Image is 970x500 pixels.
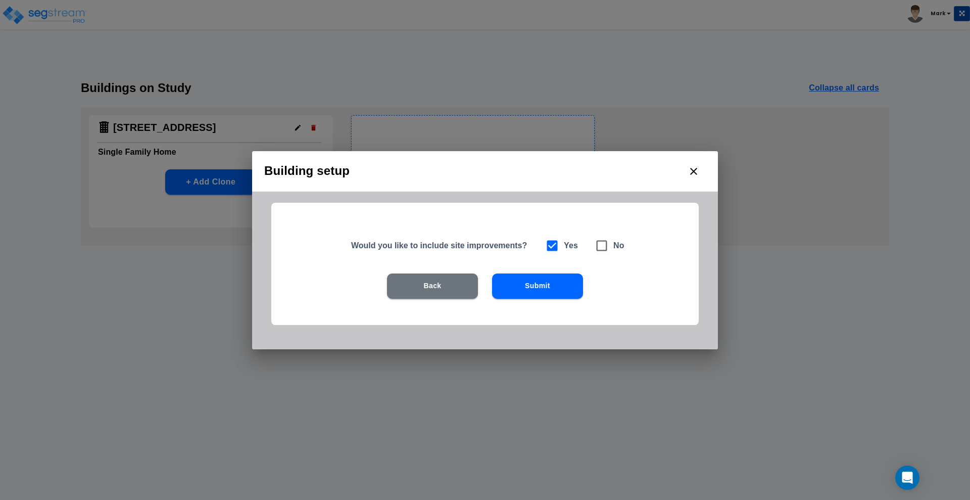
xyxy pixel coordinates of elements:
[613,239,624,253] h6: No
[564,239,578,253] h6: Yes
[895,466,919,490] div: Open Intercom Messenger
[387,274,478,299] button: Back
[492,274,583,299] button: Submit
[351,240,532,251] h5: Would you like to include site improvements?
[682,159,706,184] button: close
[252,151,718,192] h2: Building setup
